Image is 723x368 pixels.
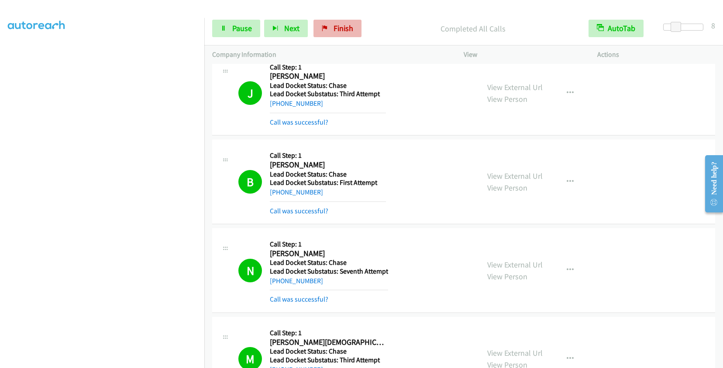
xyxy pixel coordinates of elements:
h5: Lead Docket Status: Chase [270,170,386,179]
a: View External Url [487,171,543,181]
a: Call was successful? [270,118,328,126]
p: Company Information [212,49,448,60]
a: Finish [313,20,361,37]
h5: Lead Docket Status: Chase [270,347,386,356]
h1: N [238,259,262,282]
span: Finish [334,23,353,33]
a: [PHONE_NUMBER] [270,99,323,108]
h5: Call Step: 1 [270,151,386,160]
a: View External Url [487,82,543,92]
button: Next [264,20,308,37]
h5: Lead Docket Status: Chase [270,81,386,90]
h2: [PERSON_NAME] [270,249,386,259]
button: AutoTab [589,20,644,37]
a: View External Url [487,348,543,358]
div: 8 [711,20,715,31]
a: Call was successful? [270,207,328,215]
p: Completed All Calls [373,23,573,35]
h5: Call Step: 1 [270,240,388,249]
h2: [PERSON_NAME][DEMOGRAPHIC_DATA] [270,337,386,347]
a: [PHONE_NUMBER] [270,188,323,196]
h5: Lead Docket Substatus: Third Attempt [270,90,386,98]
a: View Person [487,183,527,193]
p: Actions [597,49,715,60]
a: [PHONE_NUMBER] [270,277,323,285]
a: Call was successful? [270,295,328,303]
h1: J [238,81,262,105]
a: View Person [487,271,527,281]
h5: Lead Docket Substatus: Seventh Attempt [270,267,388,276]
h2: [PERSON_NAME] [270,71,386,81]
h5: Lead Docket Substatus: First Attempt [270,178,386,187]
span: Next [284,23,300,33]
h1: B [238,170,262,194]
p: View [464,49,582,60]
a: Pause [212,20,260,37]
h5: Lead Docket Substatus: Third Attempt [270,356,386,365]
a: View External Url [487,260,543,270]
h5: Lead Docket Status: Chase [270,258,388,267]
span: Pause [232,23,252,33]
h5: Call Step: 1 [270,329,386,337]
h5: Call Step: 1 [270,63,386,72]
iframe: Resource Center [698,149,723,219]
a: View Person [487,94,527,104]
h2: [PERSON_NAME] [270,160,386,170]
